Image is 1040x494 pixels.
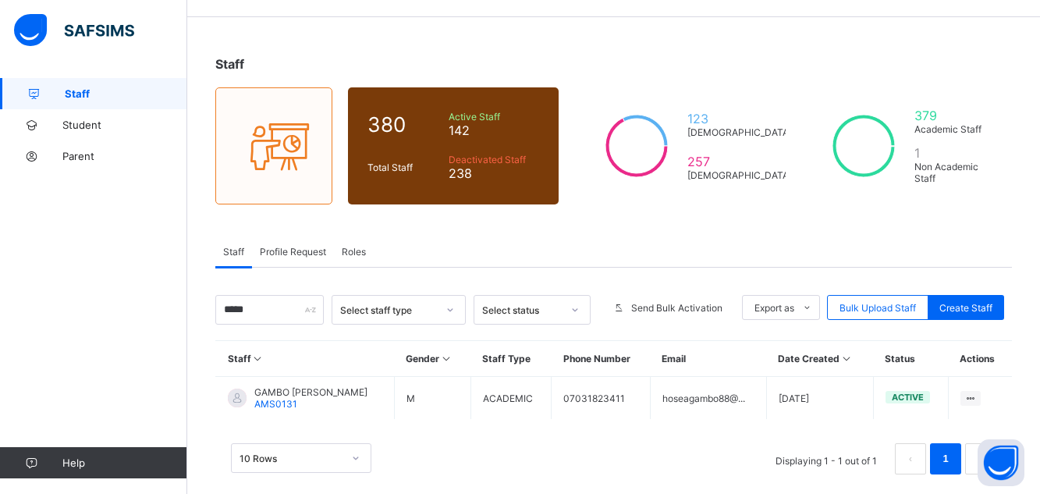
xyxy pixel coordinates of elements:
td: M [394,377,470,420]
span: Profile Request [260,246,326,258]
button: prev page [895,443,926,474]
span: 238 [449,165,540,181]
span: active [892,392,924,403]
span: Roles [342,246,366,258]
a: 1 [938,449,953,469]
span: Non Academic Staff [914,161,992,184]
span: 380 [367,112,441,137]
img: safsims [14,14,134,47]
button: Open asap [978,439,1024,486]
th: Date Created [766,341,873,377]
div: 10 Rows [240,453,343,464]
li: 下一页 [965,443,996,474]
li: 1 [930,443,961,474]
td: hoseagambo88@... [650,377,766,420]
span: Parent [62,150,187,162]
i: Sort in Ascending Order [439,353,453,364]
span: Deactivated Staff [449,154,540,165]
th: Actions [948,341,1012,377]
span: Export as [754,302,794,314]
div: Total Staff [364,158,445,177]
span: Staff [223,246,244,258]
i: Sort in Ascending Order [251,353,264,364]
span: Send Bulk Activation [631,302,722,314]
span: 142 [449,123,540,138]
span: Academic Staff [914,123,992,135]
span: Staff [65,87,187,100]
span: 123 [687,111,792,126]
div: Select staff type [340,304,438,316]
i: Sort in Ascending Order [839,353,853,364]
span: [DEMOGRAPHIC_DATA] [687,126,792,138]
td: 07031823411 [552,377,650,420]
span: 379 [914,108,992,123]
th: Phone Number [552,341,650,377]
span: 257 [687,154,792,169]
span: Active Staff [449,111,540,123]
span: AMS0131 [254,398,297,410]
li: Displaying 1 - 1 out of 1 [764,443,889,474]
div: Select status [482,304,562,316]
td: [DATE] [766,377,873,420]
button: next page [965,443,996,474]
th: Email [650,341,766,377]
span: 1 [914,145,992,161]
span: GAMBO [PERSON_NAME] [254,386,367,398]
span: Staff [215,56,244,72]
th: Staff [216,341,395,377]
th: Status [873,341,948,377]
li: 上一页 [895,443,926,474]
span: Student [62,119,187,131]
span: Help [62,457,186,469]
td: ACADEMIC [470,377,552,420]
span: [DEMOGRAPHIC_DATA] [687,169,792,181]
span: Bulk Upload Staff [839,302,916,314]
th: Staff Type [470,341,552,377]
th: Gender [394,341,470,377]
span: Create Staff [939,302,992,314]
